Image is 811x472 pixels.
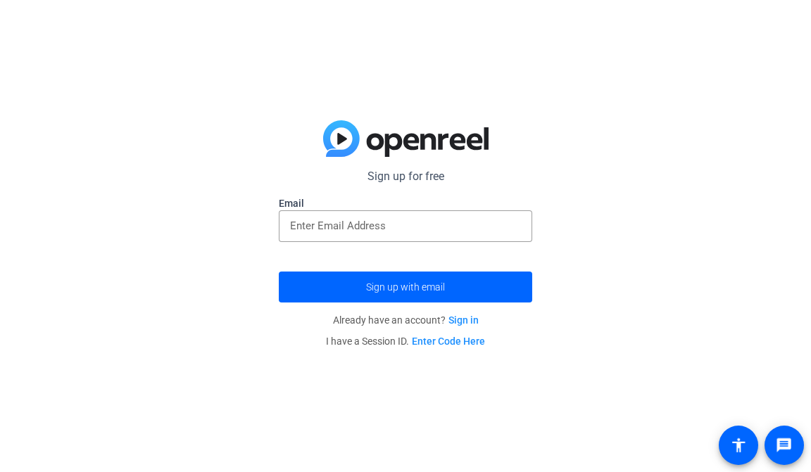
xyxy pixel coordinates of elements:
[290,217,521,234] input: Enter Email Address
[279,168,532,185] p: Sign up for free
[279,196,532,210] label: Email
[323,120,489,157] img: blue-gradient.svg
[448,314,479,326] a: Sign in
[326,336,485,347] span: I have a Session ID.
[776,437,793,454] mat-icon: message
[412,336,485,347] a: Enter Code Here
[730,437,747,454] mat-icon: accessibility
[279,272,532,302] button: Sign up with email
[333,314,479,326] span: Already have an account?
